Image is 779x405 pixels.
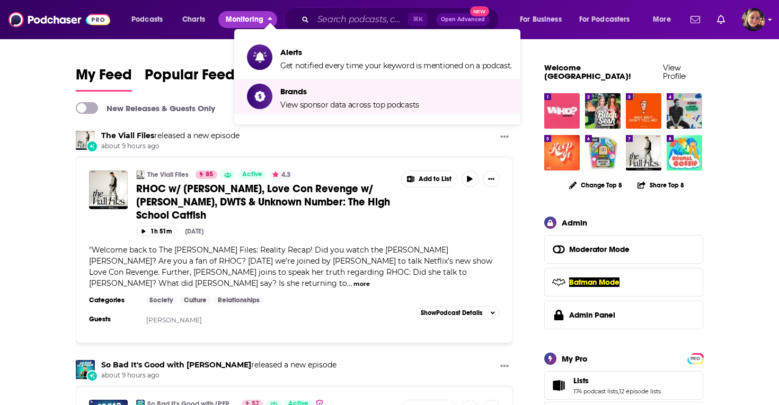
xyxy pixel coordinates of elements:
[124,11,176,28] button: open menu
[470,6,489,16] span: New
[76,66,132,92] a: My Feed
[653,12,671,27] span: More
[294,7,509,32] div: Search podcasts, credits, & more...
[441,17,485,22] span: Open Advanced
[496,360,513,373] button: Show More Button
[512,11,575,28] button: open menu
[637,175,685,195] button: Share Top 8
[645,11,684,28] button: open menu
[353,280,370,289] button: more
[89,245,492,288] span: "
[280,61,512,70] span: Get notified every time your keyword is mentioned on a podcast.
[180,296,211,304] a: Culture
[544,93,580,129] img: Who? Weekly
[496,131,513,144] button: Show More Button
[196,170,217,179] a: 85
[618,388,619,395] span: ,
[242,169,262,180] span: Active
[101,131,154,140] a: The Viall Files
[548,378,569,393] a: Lists
[76,360,95,379] img: So Bad It's Good with Ryan Bailey
[136,226,176,236] button: 1h 51m
[89,170,128,209] img: RHOC w/ Katie Ginella, Love Con Revenge w/ Cecille, DWTS & Unknown Number: The High School Catfish
[238,170,267,179] a: Active
[626,93,661,129] img: Wait Wait... Don't Tell Me!
[76,66,132,90] span: My Feed
[562,218,587,228] div: Admin
[419,175,452,183] span: Add to List
[218,11,277,28] button: close menu
[742,8,765,31] span: Logged in as Sydneyk
[569,277,619,287] span: Batman Mode
[8,10,110,30] img: Podchaser - Follow, Share and Rate Podcasts
[146,316,202,324] a: [PERSON_NAME]
[226,12,263,27] span: Monitoring
[619,388,661,395] a: 12 episode lists
[175,11,211,28] a: Charts
[206,169,213,180] span: 85
[313,11,408,28] input: Search podcasts, credits, & more...
[147,170,189,179] a: The Viall Files
[136,182,394,222] a: RHOC w/ [PERSON_NAME], Love Con Revenge w/ [PERSON_NAME], DWTS & Unknown Number: The High School ...
[742,8,765,31] button: Show profile menu
[572,11,645,28] button: open menu
[667,135,702,170] img: Normal Gossip
[544,62,631,81] a: Welcome [GEOGRAPHIC_DATA]!
[579,12,630,27] span: For Podcasters
[185,228,203,235] div: [DATE]
[136,170,145,179] img: The Viall Files
[573,388,618,395] a: 174 podcast lists
[483,170,500,187] button: Show More Button
[573,376,589,385] span: Lists
[76,102,215,114] a: New Releases & Guests Only
[131,12,163,27] span: Podcasts
[145,296,177,304] a: Society
[86,370,98,382] div: New Episode
[544,301,703,329] a: Admin Panel
[408,13,428,26] span: ⌘ K
[214,296,264,304] a: Relationships
[585,93,621,129] img: Bitch Sesh: Non-Member Feed
[689,355,702,363] span: PRO
[347,278,352,288] span: ...
[544,268,703,296] button: Batman Mode
[520,12,562,27] span: For Business
[86,140,98,152] div: New Episode
[544,135,580,170] img: Keep It!
[436,13,490,26] button: Open AdvancedNew
[626,135,661,170] img: The Viall Files
[182,12,205,27] span: Charts
[89,296,137,304] h3: Categories
[280,86,419,96] span: Brands
[89,245,492,288] span: Welcome back to The [PERSON_NAME] Files: Reality Recap! Did you watch the [PERSON_NAME] [PERSON_N...
[89,315,137,323] h3: Guests
[76,131,95,150] img: The Viall Files
[585,135,621,170] img: Mystery Show
[416,307,500,319] button: ShowPodcast Details
[101,131,240,141] h3: released a new episode
[713,11,729,29] a: Show notifications dropdown
[280,100,419,110] span: View sponsor data across top podcasts
[101,371,337,380] span: about 9 hours ago
[402,171,457,187] button: Show More Button
[686,11,704,29] a: Show notifications dropdown
[280,47,512,57] span: Alerts
[667,93,702,129] img: Everything Iconic with Danny Pellegrino
[101,360,251,370] a: So Bad It's Good with Ryan Bailey
[145,66,235,92] a: Popular Feed
[562,354,588,364] div: My Pro
[689,354,702,362] a: PRO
